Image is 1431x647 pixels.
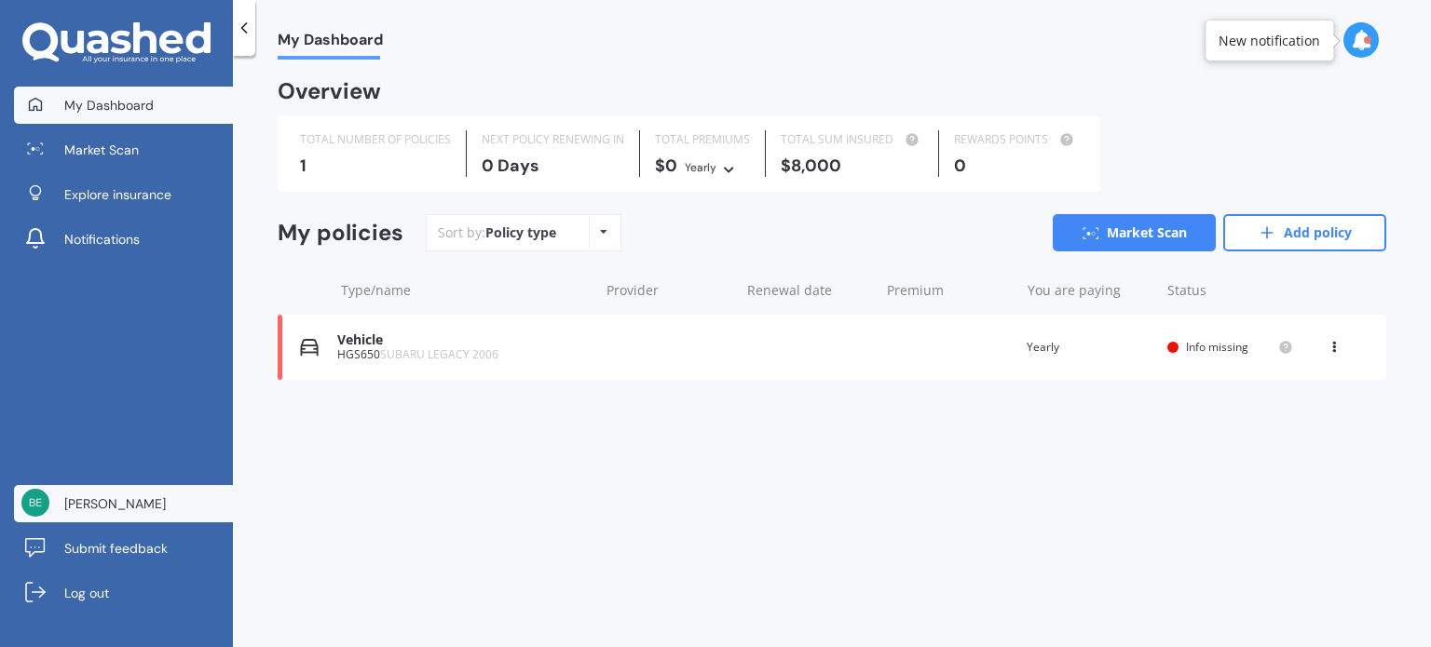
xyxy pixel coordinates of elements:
[64,230,140,249] span: Notifications
[606,281,732,300] div: Provider
[278,31,383,56] span: My Dashboard
[438,223,556,242] div: Sort by:
[1186,339,1248,355] span: Info missing
[337,348,589,361] div: HGS650
[14,221,233,258] a: Notifications
[1219,31,1320,49] div: New notification
[781,156,923,175] div: $8,000
[685,158,716,177] div: Yearly
[14,87,233,124] a: My Dashboard
[482,156,624,175] div: 0 Days
[482,130,624,149] div: NEXT POLICY RENEWING IN
[781,130,923,149] div: TOTAL SUM INSURED
[1223,214,1386,251] a: Add policy
[954,156,1078,175] div: 0
[14,131,233,168] a: Market Scan
[887,281,1013,300] div: Premium
[64,584,109,602] span: Log out
[1053,214,1216,251] a: Market Scan
[64,141,139,159] span: Market Scan
[14,485,233,522] a: [PERSON_NAME]
[1027,338,1152,357] div: Yearly
[1167,281,1293,300] div: Status
[14,176,233,213] a: Explore insurance
[1028,281,1153,300] div: You are paying
[64,539,168,558] span: Submit feedback
[14,574,233,612] a: Log out
[278,220,403,247] div: My policies
[278,82,381,101] div: Overview
[485,223,556,242] div: Policy type
[341,281,592,300] div: Type/name
[300,338,319,357] img: Vehicle
[64,185,171,204] span: Explore insurance
[655,156,750,177] div: $0
[747,281,873,300] div: Renewal date
[14,530,233,567] a: Submit feedback
[380,346,498,362] span: SUBARU LEGACY 2006
[64,96,154,115] span: My Dashboard
[300,156,451,175] div: 1
[21,489,49,517] img: 41b93ca608ab9264e1dd13c0e0246dd9
[64,494,166,513] span: [PERSON_NAME]
[337,332,589,348] div: Vehicle
[954,130,1078,149] div: REWARDS POINTS
[655,130,750,149] div: TOTAL PREMIUMS
[300,130,451,149] div: TOTAL NUMBER OF POLICIES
